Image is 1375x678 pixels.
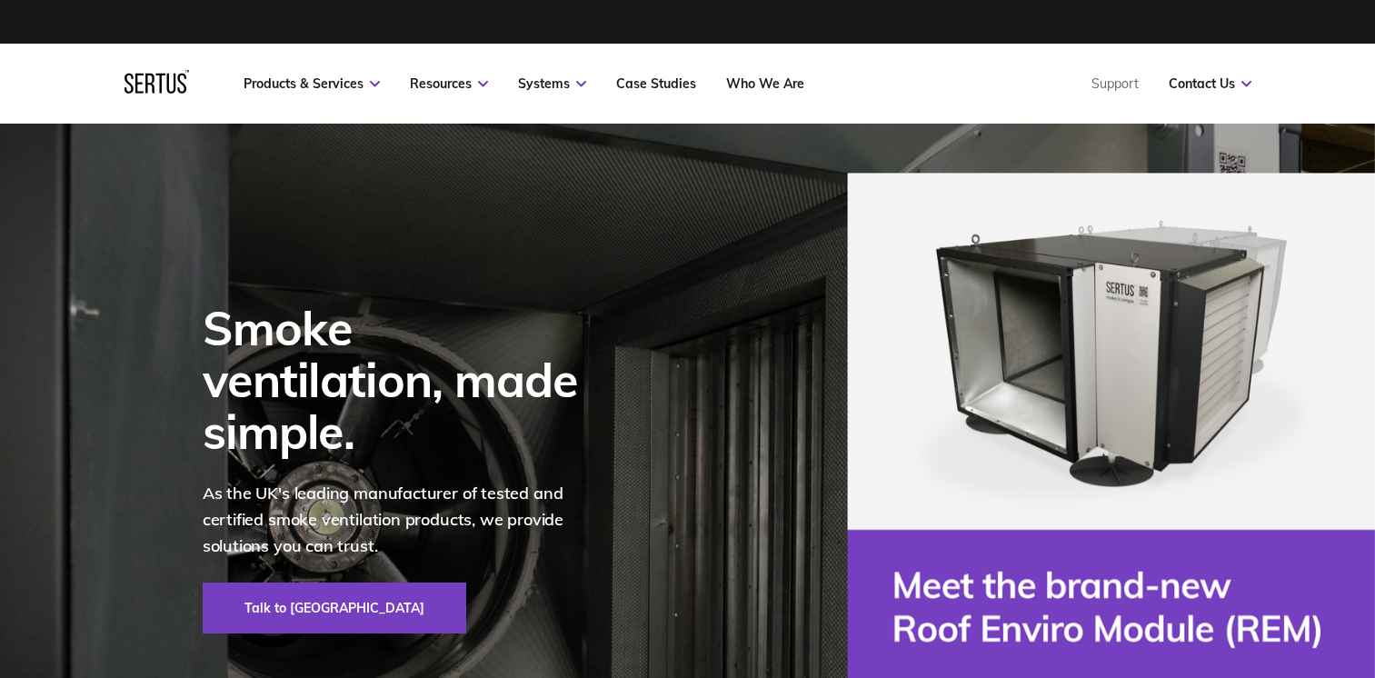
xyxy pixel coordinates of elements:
[1169,75,1251,92] a: Contact Us
[1091,75,1139,92] a: Support
[518,75,586,92] a: Systems
[616,75,696,92] a: Case Studies
[726,75,804,92] a: Who We Are
[203,302,603,458] div: Smoke ventilation, made simple.
[203,583,466,633] a: Talk to [GEOGRAPHIC_DATA]
[410,75,488,92] a: Resources
[203,481,603,559] p: As the UK's leading manufacturer of tested and certified smoke ventilation products, we provide s...
[244,75,380,92] a: Products & Services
